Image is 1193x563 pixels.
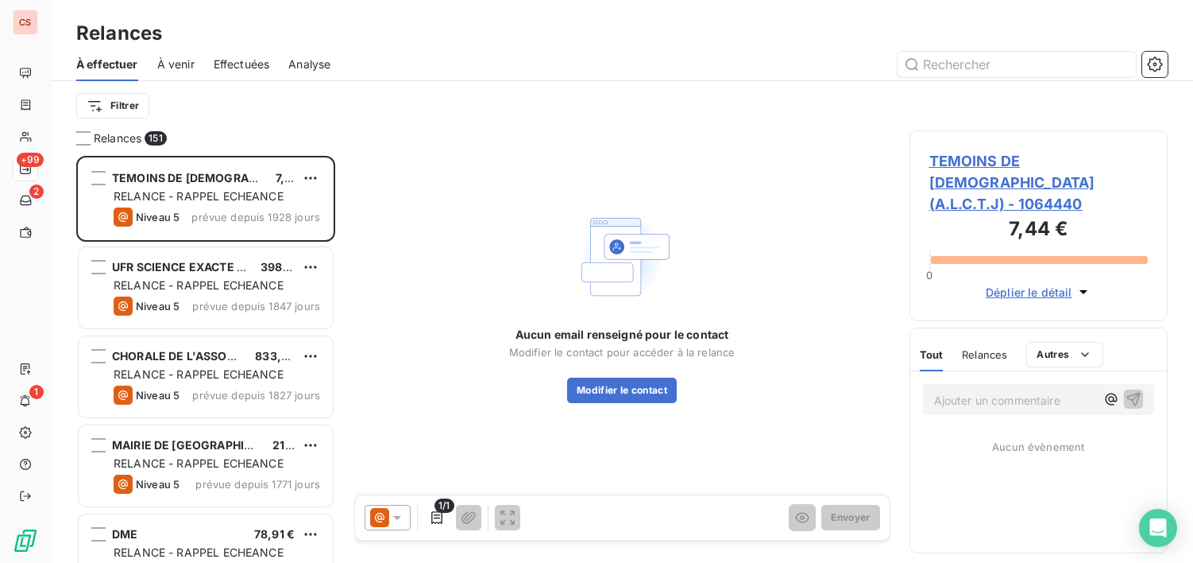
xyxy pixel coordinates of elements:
span: RELANCE - RAPPEL ECHEANCE [114,189,284,203]
span: UFR SCIENCE EXACTE & NATURELLE [112,260,313,274]
span: +99 [17,153,44,167]
span: Niveau 5 [136,211,180,223]
span: Déplier le détail [986,284,1072,301]
div: Open Intercom Messenger [1139,509,1177,547]
span: 151 [145,131,166,146]
img: Empty state [571,206,673,308]
span: 398,75 € [261,260,311,274]
span: Aucun évènement [992,441,1084,453]
span: RELANCE - RAPPEL ECHEANCE [114,546,284,559]
span: DME [112,527,137,541]
span: 0 [926,269,932,281]
span: 1 [29,385,44,399]
span: Aucun email renseigné pour le contact [515,327,729,343]
span: 833,81 € [255,349,303,363]
button: Déplier le détail [981,283,1096,301]
span: prévue depuis 1847 jours [192,300,320,313]
h3: Relances [76,19,162,48]
span: RELANCE - RAPPEL ECHEANCE [114,456,284,470]
div: CS [13,10,38,35]
span: Niveau 5 [136,300,180,313]
span: À venir [157,56,195,72]
span: RELANCE - RAPPEL ECHEANCE [114,278,284,292]
button: Modifier le contact [567,378,677,403]
span: MAIRIE DE [GEOGRAPHIC_DATA][PERSON_NAME] [112,438,385,452]
span: 21,27 € [272,438,313,452]
span: Niveau 5 [136,478,180,491]
span: TEMOINS DE [DEMOGRAPHIC_DATA] (A.L.C.T.J) [112,171,376,184]
span: Tout [920,348,944,361]
span: Relances [962,348,1007,361]
span: prévue depuis 1827 jours [192,389,320,402]
span: Niveau 5 [136,389,180,402]
h3: 7,44 € [929,215,1149,247]
span: Effectuées [214,56,270,72]
img: Logo LeanPay [13,528,38,553]
span: 1/1 [434,499,454,513]
span: CHORALE DE L'ASSOMPTION [112,349,272,363]
span: TEMOINS DE [DEMOGRAPHIC_DATA] (A.L.C.T.J) - 1064440 [929,150,1149,215]
span: 7,44 € [276,171,310,184]
span: prévue depuis 1928 jours [191,211,320,223]
span: À effectuer [76,56,138,72]
span: 2 [29,184,44,199]
div: grid [76,156,335,563]
span: Analyse [288,56,330,72]
span: 78,91 € [254,527,295,541]
span: Relances [94,130,141,146]
span: Modifier le contact pour accéder à la relance [509,346,735,359]
button: Autres [1026,342,1103,367]
span: prévue depuis 1771 jours [195,478,320,491]
button: Envoyer [821,505,879,530]
span: RELANCE - RAPPEL ECHEANCE [114,367,284,381]
button: Filtrer [76,93,149,118]
input: Rechercher [898,52,1136,77]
